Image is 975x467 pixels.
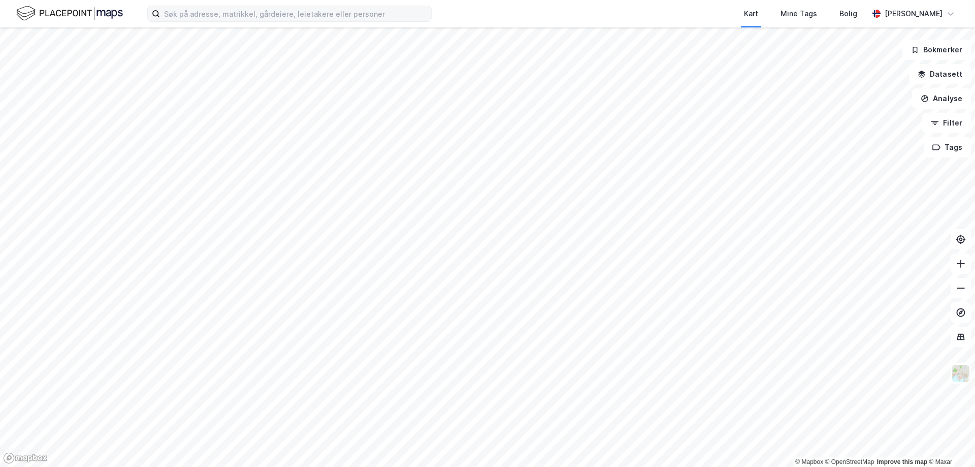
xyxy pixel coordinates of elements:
button: Analyse [912,88,971,109]
iframe: Chat Widget [924,418,975,467]
img: Z [951,364,970,383]
img: logo.f888ab2527a4732fd821a326f86c7f29.svg [16,5,123,22]
div: [PERSON_NAME] [885,8,942,20]
a: Improve this map [877,458,927,465]
button: Tags [924,137,971,158]
button: Filter [922,113,971,133]
a: OpenStreetMap [825,458,874,465]
button: Bokmerker [902,40,971,60]
a: Mapbox homepage [3,452,48,464]
div: Mine Tags [781,8,817,20]
div: Kontrollprogram for chat [924,418,975,467]
a: Mapbox [795,458,823,465]
button: Datasett [909,64,971,84]
div: Kart [744,8,758,20]
input: Søk på adresse, matrikkel, gårdeiere, leietakere eller personer [160,6,431,21]
div: Bolig [839,8,857,20]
